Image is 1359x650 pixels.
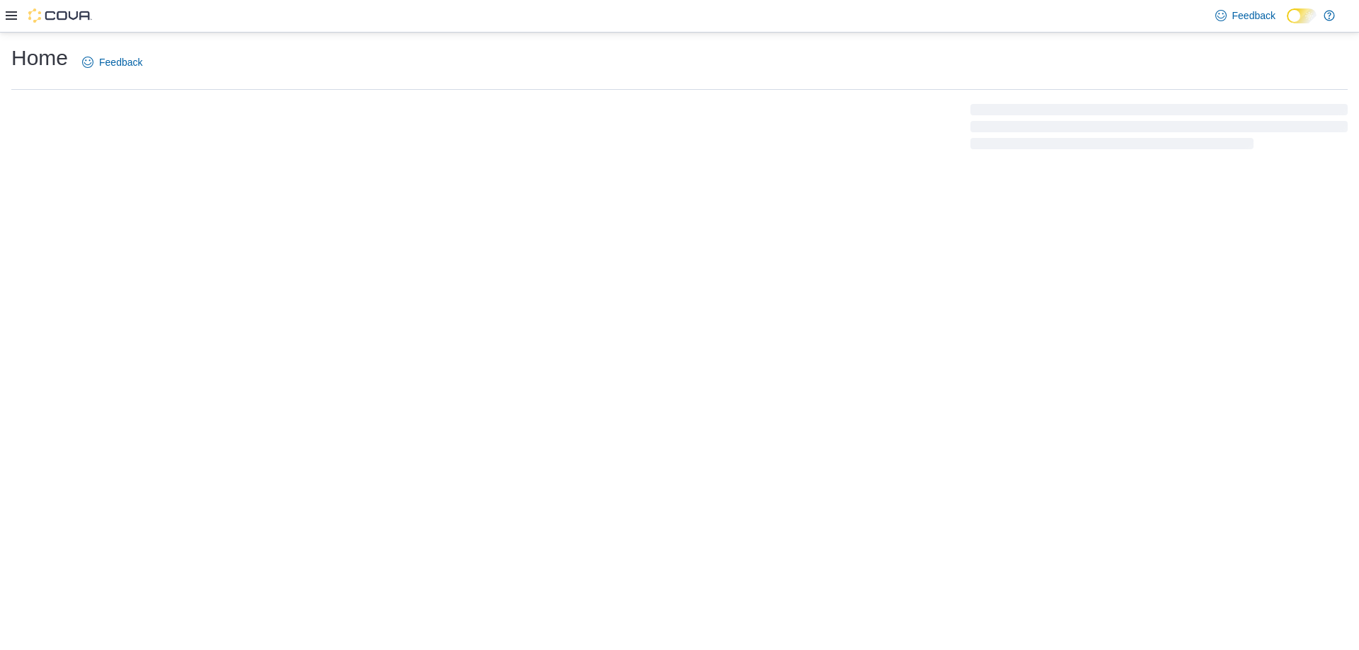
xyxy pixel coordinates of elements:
[28,8,92,23] img: Cova
[1287,23,1288,24] span: Dark Mode
[99,55,142,69] span: Feedback
[970,107,1348,152] span: Loading
[76,48,148,76] a: Feedback
[1287,8,1317,23] input: Dark Mode
[11,44,68,72] h1: Home
[1210,1,1281,30] a: Feedback
[1232,8,1275,23] span: Feedback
